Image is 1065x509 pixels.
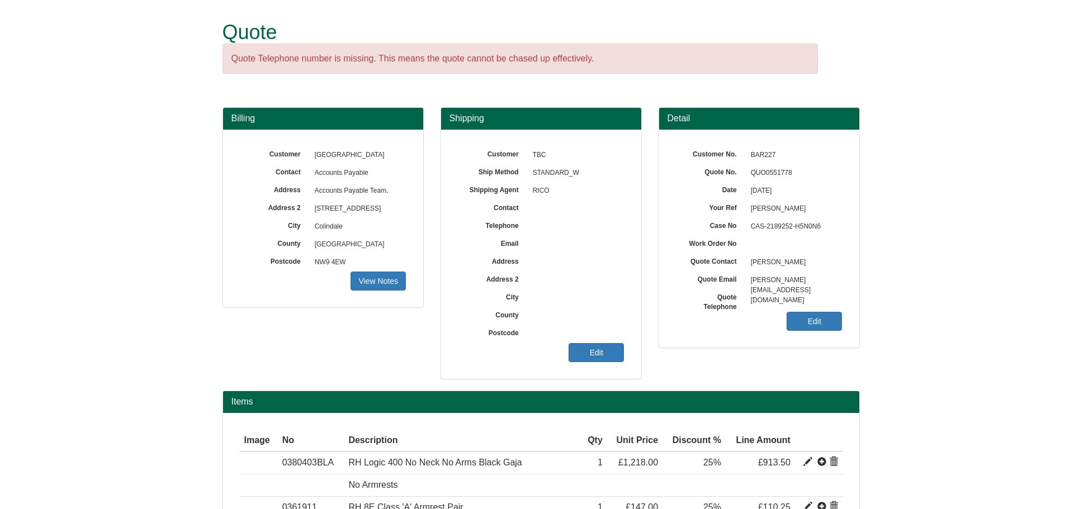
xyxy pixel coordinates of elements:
[458,200,527,213] label: Contact
[745,182,842,200] span: [DATE]
[569,343,624,362] a: Edit
[676,254,745,267] label: Quote Contact
[745,164,842,182] span: QUO0551778
[278,430,344,452] th: No
[240,254,309,267] label: Postcode
[581,430,607,452] th: Qty
[240,200,309,213] label: Address 2
[344,430,581,452] th: Description
[668,113,851,123] h3: Detail
[458,146,527,159] label: Customer
[309,254,406,272] span: NW9 4EW
[278,451,344,474] td: 0380403BLA
[458,307,527,320] label: County
[240,164,309,177] label: Contact
[240,146,309,159] label: Customer
[618,458,658,467] span: £1,218.00
[676,200,745,213] label: Your Ref
[458,164,527,177] label: Ship Method
[726,430,795,452] th: Line Amount
[240,430,278,452] th: Image
[231,113,415,123] h3: Billing
[458,289,527,302] label: City
[676,272,745,284] label: Quote Email
[745,200,842,218] span: [PERSON_NAME]
[309,164,406,182] span: Accounts Payable
[231,397,851,407] h2: Items
[458,182,527,195] label: Shipping Agent
[527,164,624,182] span: STANDARD_W
[607,430,662,452] th: Unit Price
[309,182,406,200] span: Accounts Payable Team,
[351,272,406,291] a: View Notes
[598,458,603,467] span: 1
[458,254,527,267] label: Address
[703,458,721,467] span: 25%
[240,218,309,231] label: City
[309,200,406,218] span: [STREET_ADDRESS]
[348,458,522,467] span: RH Logic 400 No Neck No Arms Black Gaja
[527,182,624,200] span: RICO
[745,146,842,164] span: BAR227
[309,146,406,164] span: [GEOGRAPHIC_DATA]
[458,325,527,338] label: Postcode
[787,312,842,331] a: Edit
[223,44,818,74] div: Quote Telephone number is missing. This means the quote cannot be chased up effectively.
[676,164,745,177] label: Quote No.
[458,236,527,249] label: Email
[745,272,842,289] span: [PERSON_NAME][EMAIL_ADDRESS][DOMAIN_NAME]
[662,430,726,452] th: Discount %
[240,182,309,195] label: Address
[223,21,818,44] h1: Quote
[676,182,745,195] label: Date
[527,146,624,164] span: TBC
[458,272,527,284] label: Address 2
[676,218,745,231] label: Case No
[676,236,745,249] label: Work Order No
[449,113,633,123] h3: Shipping
[676,146,745,159] label: Customer No.
[745,254,842,272] span: [PERSON_NAME]
[758,458,791,467] span: £913.50
[745,218,842,236] span: CAS-2189252-H5N0N6
[309,236,406,254] span: [GEOGRAPHIC_DATA]
[676,289,745,312] label: Quote Telephone
[458,218,527,231] label: Telephone
[348,480,397,489] span: No Armrests
[309,218,406,236] span: Colindale
[240,236,309,249] label: County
